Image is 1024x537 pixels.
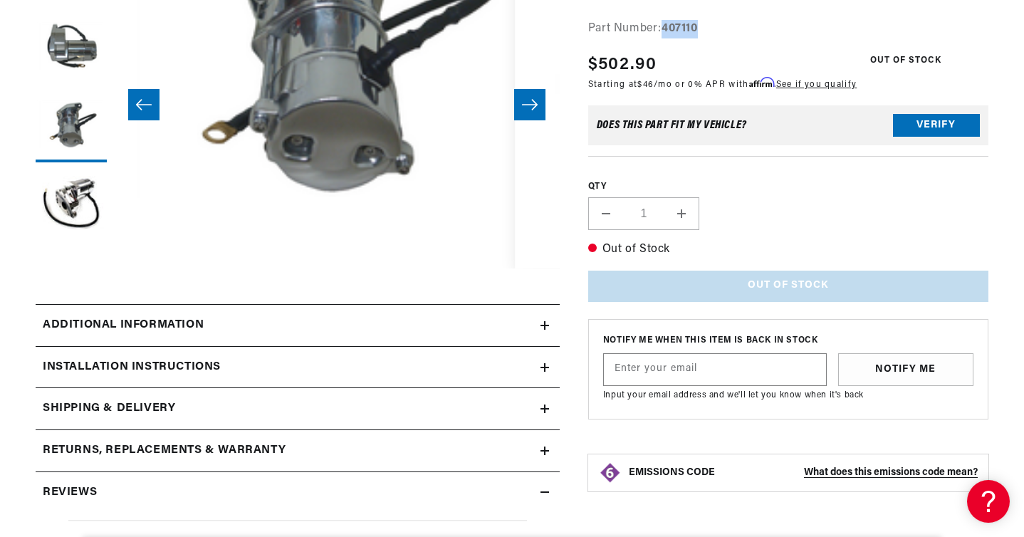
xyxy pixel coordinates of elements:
[588,181,988,193] label: QTY
[36,91,107,162] button: Load image 3 in gallery view
[36,347,560,388] summary: Installation instructions
[588,20,988,38] div: Part Number:
[36,13,107,84] button: Load image 2 in gallery view
[604,354,826,385] input: Enter your email
[893,114,980,137] button: Verify
[776,80,857,89] a: See if you qualify - Learn more about Affirm Financing (opens in modal)
[603,391,864,400] span: Input your email address and we'll let you know when it's back
[804,467,978,478] strong: What does this emissions code mean?
[588,241,988,259] p: Out of Stock
[629,466,978,479] button: EMISSIONS CODEWhat does this emissions code mean?
[36,170,107,241] button: Load image 4 in gallery view
[43,442,286,460] h2: Returns, Replacements & Warranty
[597,120,747,131] div: Does This part fit My vehicle?
[43,358,221,377] h2: Installation instructions
[599,462,622,484] img: Emissions code
[43,400,175,418] h2: Shipping & Delivery
[629,467,715,478] strong: EMISSIONS CODE
[43,484,97,502] h2: Reviews
[128,89,160,120] button: Slide left
[838,353,973,386] button: Notify Me
[749,77,774,88] span: Affirm
[588,78,857,91] p: Starting at /mo or 0% APR with .
[36,305,560,346] summary: Additional information
[662,23,698,34] strong: 407110
[603,334,973,348] span: Notify me when this item is back in stock
[588,52,657,78] span: $502.90
[43,316,204,335] h2: Additional information
[514,89,545,120] button: Slide right
[36,388,560,429] summary: Shipping & Delivery
[36,472,560,513] summary: Reviews
[36,430,560,471] summary: Returns, Replacements & Warranty
[637,80,654,89] span: $46
[862,52,949,70] span: Out of Stock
